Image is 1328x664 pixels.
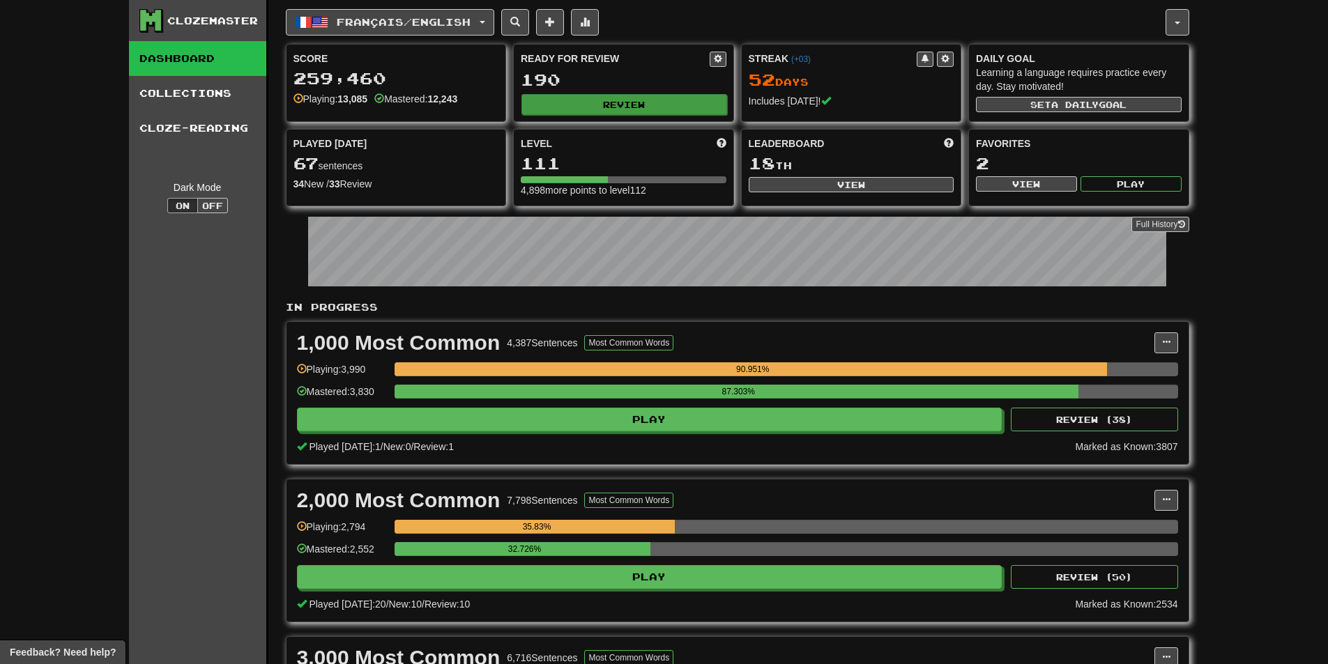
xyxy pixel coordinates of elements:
span: This week in points, UTC [944,137,954,150]
span: Level [521,137,552,150]
button: On [167,198,198,213]
span: Leaderboard [749,137,825,150]
div: 111 [521,155,726,172]
a: Dashboard [129,41,266,76]
a: Collections [129,76,266,111]
div: 32.726% [399,542,651,556]
span: Review: 10 [425,599,470,610]
div: Streak [749,52,917,65]
span: Score more points to level up [717,137,726,150]
button: Review [521,94,727,115]
a: Full History [1131,217,1189,232]
span: a daily [1051,100,1099,109]
span: 18 [749,153,775,173]
div: th [749,155,954,173]
div: 35.83% [399,520,675,534]
div: Daily Goal [976,52,1182,65]
button: View [976,176,1077,192]
div: Ready for Review [521,52,710,65]
div: Playing: [293,92,368,106]
button: Play [297,408,1002,431]
strong: 13,085 [337,93,367,105]
span: / [411,441,413,452]
div: 2 [976,155,1182,172]
div: Playing: 3,990 [297,362,388,385]
span: Played [DATE]: 20 [309,599,386,610]
div: Marked as Known: 2534 [1075,597,1177,611]
div: Mastered: 2,552 [297,542,388,565]
span: Played [DATE]: 1 [309,441,380,452]
div: 87.303% [399,385,1078,399]
span: / [386,599,389,610]
button: Most Common Words [584,335,673,350]
div: Marked as Known: 3807 [1075,440,1177,454]
a: Cloze-Reading [129,111,266,146]
div: Mastered: [374,92,457,106]
div: 4,898 more points to level 112 [521,183,726,197]
button: Off [197,198,228,213]
div: 1,000 Most Common [297,332,501,353]
strong: 33 [329,178,340,190]
div: Playing: 2,794 [297,520,388,543]
div: 259,460 [293,70,499,87]
button: Add sentence to collection [536,9,564,36]
button: More stats [571,9,599,36]
span: Review: 1 [413,441,454,452]
p: In Progress [286,300,1189,314]
span: 67 [293,153,319,173]
div: Includes [DATE]! [749,94,954,108]
div: 4,387 Sentences [507,336,577,350]
div: 2,000 Most Common [297,490,501,511]
div: 7,798 Sentences [507,493,577,507]
span: New: 0 [383,441,411,452]
strong: 12,243 [427,93,457,105]
span: Open feedback widget [10,645,116,659]
div: 190 [521,71,726,88]
button: Most Common Words [584,493,673,508]
div: Clozemaster [167,14,258,28]
div: sentences [293,155,499,173]
a: (+03) [791,54,811,64]
button: Seta dailygoal [976,97,1182,112]
div: Mastered: 3,830 [297,385,388,408]
button: Play [297,565,1002,589]
button: View [749,177,954,192]
div: 90.951% [399,362,1107,376]
strong: 34 [293,178,305,190]
span: / [381,441,383,452]
button: Search sentences [501,9,529,36]
button: Play [1081,176,1182,192]
div: Dark Mode [139,180,256,194]
button: Français/English [286,9,494,36]
span: New: 10 [389,599,422,610]
span: / [422,599,425,610]
span: 52 [749,70,775,89]
button: Review (38) [1011,408,1178,431]
div: Favorites [976,137,1182,150]
div: New / Review [293,177,499,191]
button: Review (50) [1011,565,1178,589]
span: Played [DATE] [293,137,367,150]
div: Learning a language requires practice every day. Stay motivated! [976,65,1182,93]
div: Score [293,52,499,65]
span: Français / English [337,16,471,28]
div: Day s [749,71,954,89]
